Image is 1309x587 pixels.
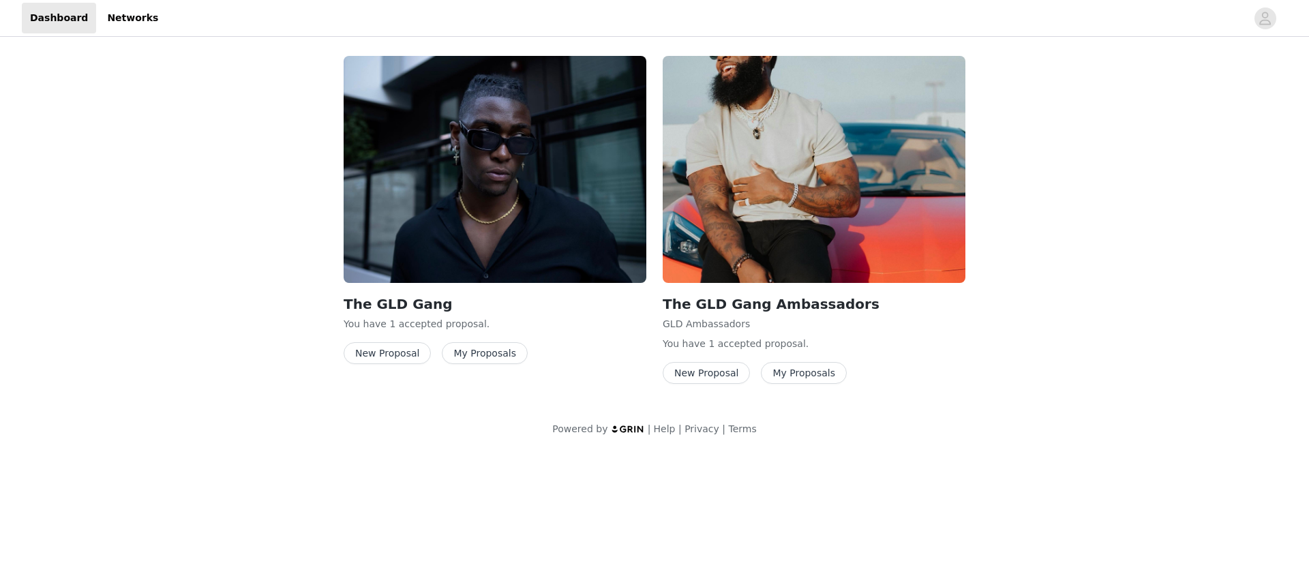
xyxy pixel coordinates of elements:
p: GLD Ambassadors [663,317,965,331]
a: Networks [99,3,166,33]
span: Powered by [552,423,607,434]
img: The GLD Shop [663,56,965,283]
a: Dashboard [22,3,96,33]
a: Privacy [684,423,719,434]
span: | [722,423,725,434]
img: logo [611,425,645,434]
p: You have 1 accepted proposal . [344,317,646,331]
h2: The GLD Gang [344,294,646,314]
p: You have 1 accepted proposal . [663,337,965,351]
button: New Proposal [663,362,750,384]
a: Help [654,423,676,434]
a: Terms [728,423,756,434]
span: | [648,423,651,434]
button: My Proposals [761,362,847,384]
button: My Proposals [442,342,528,364]
div: avatar [1259,7,1272,29]
span: | [678,423,682,434]
button: New Proposal [344,342,431,364]
img: The GLD Shop [344,56,646,283]
h2: The GLD Gang Ambassadors [663,294,965,314]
